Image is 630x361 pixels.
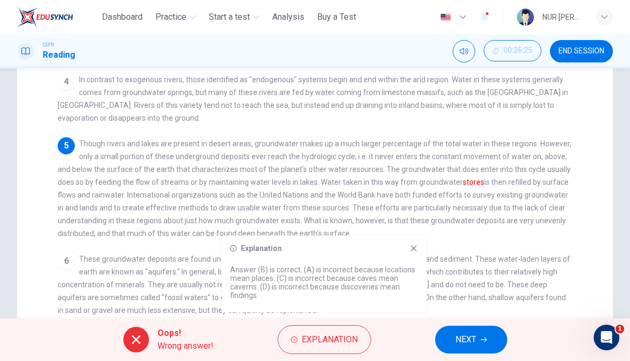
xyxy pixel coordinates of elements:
[102,11,143,23] span: Dashboard
[58,255,570,315] span: These groundwater deposits are found underground in open spaces between, inside, and among rocks ...
[157,327,214,340] span: Oops!
[616,325,624,333] span: 1
[58,73,75,90] div: 4
[157,340,214,352] span: Wrong answer!
[209,11,250,23] span: Start a test
[17,6,73,28] img: ELTC logo
[43,49,75,61] h1: Reading
[317,11,356,23] span: Buy a Test
[58,75,568,122] span: In contrast to exogenous rivers, those identified as "endogenous" systems begin and end within th...
[463,178,484,186] font: stores
[594,325,619,350] iframe: Intercom live chat
[484,40,541,62] div: Hide
[558,47,604,56] span: END SESSION
[517,9,534,26] img: Profile picture
[58,139,571,238] span: Though rivers and lakes are present in desert areas, groundwater makes up a much larger percentag...
[230,265,418,300] p: Answer (B) is correct. (A) is incorrect because locations mean places. (C) is incorrect because c...
[241,244,282,253] h6: Explanation
[503,46,532,55] span: 00:26:25
[455,332,476,347] span: NEXT
[272,11,304,23] span: Analysis
[43,41,54,49] span: CEFR
[453,40,475,62] div: Mute
[302,332,358,347] span: Explanation
[58,253,75,270] div: 6
[542,11,583,23] div: NUR [PERSON_NAME]
[58,137,75,154] div: 5
[439,13,452,21] img: en
[155,11,186,23] span: Practice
